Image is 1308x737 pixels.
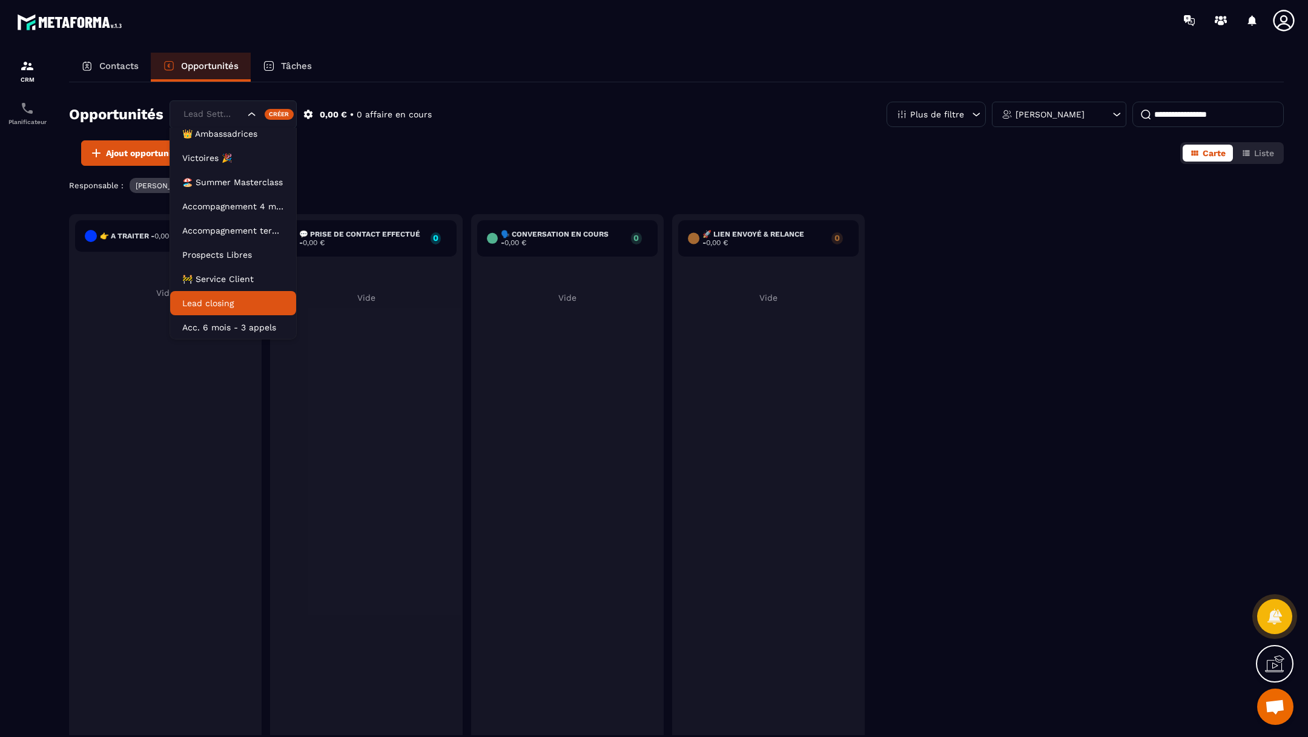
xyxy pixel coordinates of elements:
p: CRM [3,76,51,83]
span: 0,00 € [504,238,526,247]
p: [PERSON_NAME] [136,182,195,190]
div: Créer [265,109,294,120]
button: Ajout opportunité [81,140,188,166]
p: 👑 Ambassadrices [182,128,284,140]
p: Planificateur [3,119,51,125]
p: Tâches [281,61,312,71]
a: Tâches [251,53,324,82]
span: Ajout opportunité [106,147,180,159]
span: 0,00 € [154,232,176,240]
p: Prospects Libres [182,249,284,261]
p: 0 [831,234,843,242]
h2: Opportunités [69,102,163,126]
a: Opportunités [151,53,251,82]
p: Accompagnement terminé [182,224,284,237]
p: Vide [75,288,256,298]
p: 0 [631,234,642,242]
span: 0,00 € [303,238,325,247]
h6: 🚀 Lien envoyé & Relance - [702,230,825,247]
p: Victoires 🎉 [182,152,284,164]
p: Vide [477,293,658,303]
button: Carte [1183,145,1233,162]
button: Liste [1234,145,1281,162]
p: Vide [276,293,457,303]
img: formation [20,59,35,73]
p: Lead closing [182,297,284,309]
div: Search for option [170,100,297,128]
h6: 👉 A traiter - [100,232,176,240]
a: schedulerschedulerPlanificateur [3,92,51,134]
p: Vide [678,293,859,303]
p: 🏖️ Summer Masterclass [182,176,284,188]
h6: 🗣️ Conversation en cours - [501,230,624,247]
input: Search for option [180,108,245,121]
span: Carte [1203,148,1226,158]
p: • [350,109,354,120]
p: Acc. 6 mois - 3 appels [182,321,284,333]
span: 0,00 € [706,238,728,247]
p: 0 [431,234,441,242]
p: 🚧 Service Client [182,273,284,285]
p: 0,00 € [320,109,347,120]
h6: 💬 Prise de contact effectué - [299,230,424,247]
img: logo [17,11,126,33]
img: scheduler [20,101,35,116]
p: Plus de filtre [910,110,964,119]
span: Liste [1254,148,1274,158]
a: formationformationCRM [3,50,51,92]
p: Accompagnement 4 mois [182,200,284,212]
p: 0 affaire en cours [357,109,432,120]
p: Opportunités [181,61,239,71]
a: Contacts [69,53,151,82]
p: Contacts [99,61,139,71]
p: [PERSON_NAME] [1016,110,1085,119]
p: Responsable : [69,181,124,190]
div: Ouvrir le chat [1257,689,1293,725]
